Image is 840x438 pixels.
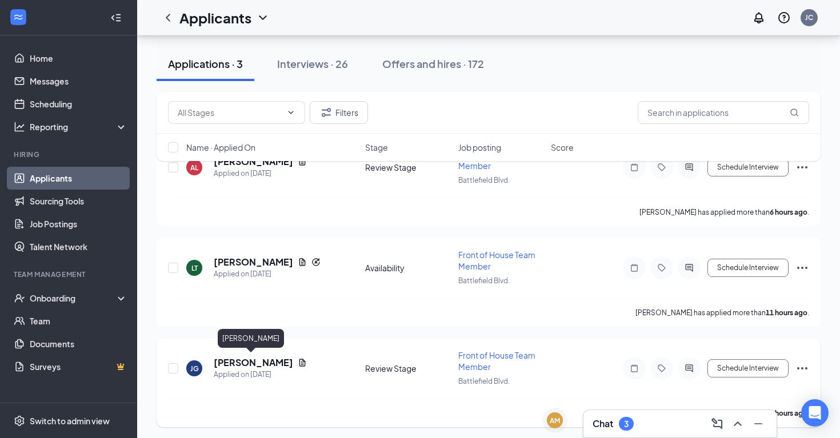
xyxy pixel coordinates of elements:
[638,101,809,124] input: Search in applications
[30,332,127,355] a: Documents
[310,101,368,124] button: Filter Filters
[191,263,198,273] div: LT
[458,350,535,372] span: Front of House Team Member
[749,415,767,433] button: Minimize
[795,261,809,275] svg: Ellipses
[655,263,669,272] svg: Tag
[14,415,25,427] svg: Settings
[277,57,348,71] div: Interviews · 26
[707,259,789,277] button: Schedule Interview
[110,12,122,23] svg: Collapse
[551,142,574,153] span: Score
[214,168,307,179] div: Applied on [DATE]
[458,250,535,271] span: Front of House Team Member
[13,11,24,23] svg: WorkstreamLogo
[311,258,321,267] svg: Reapply
[178,106,282,119] input: All Stages
[624,419,629,429] div: 3
[30,415,110,427] div: Switch to admin view
[682,263,696,272] svg: ActiveChat
[790,108,799,117] svg: MagnifyingGlass
[639,207,809,217] p: [PERSON_NAME] has applied more than .
[186,142,255,153] span: Name · Applied On
[458,276,510,285] span: Battlefield Blvd.
[30,310,127,332] a: Team
[30,93,127,115] a: Scheduling
[14,121,25,132] svg: Analysis
[14,150,125,159] div: Hiring
[382,57,484,71] div: Offers and hires · 172
[214,356,293,369] h5: [PERSON_NAME]
[801,399,829,427] div: Open Intercom Messenger
[218,329,284,348] div: [PERSON_NAME]
[731,417,745,431] svg: ChevronUp
[707,359,789,377] button: Schedule Interview
[179,8,251,27] h1: Applicants
[298,358,307,367] svg: Document
[214,268,321,280] div: Applied on [DATE]
[30,167,127,190] a: Applicants
[319,106,333,119] svg: Filter
[770,208,807,216] b: 6 hours ago
[805,13,813,22] div: JC
[365,262,451,274] div: Availability
[627,263,641,272] svg: Note
[161,11,175,25] svg: ChevronLeft
[458,176,510,184] span: Battlefield Blvd.
[766,308,807,317] b: 11 hours ago
[458,377,510,385] span: Battlefield Blvd.
[168,57,243,71] div: Applications · 3
[766,409,807,417] b: 16 hours ago
[365,363,451,374] div: Review Stage
[286,108,295,117] svg: ChevronDown
[795,361,809,375] svg: Ellipses
[655,364,669,373] svg: Tag
[190,364,199,373] div: JG
[550,416,560,425] div: AM
[30,121,128,132] div: Reporting
[635,308,809,318] p: [PERSON_NAME] has applied more than .
[214,256,293,268] h5: [PERSON_NAME]
[30,70,127,93] a: Messages
[30,47,127,70] a: Home
[593,417,613,430] h3: Chat
[214,369,307,380] div: Applied on [DATE]
[458,142,501,153] span: Job posting
[729,415,747,433] button: ChevronUp
[635,408,809,418] p: [PERSON_NAME] has applied more than .
[298,258,307,267] svg: Document
[30,190,127,212] a: Sourcing Tools
[14,292,25,304] svg: UserCheck
[777,11,791,25] svg: QuestionInfo
[710,417,724,431] svg: ComposeMessage
[30,355,127,378] a: SurveysCrown
[30,235,127,258] a: Talent Network
[752,11,766,25] svg: Notifications
[708,415,726,433] button: ComposeMessage
[30,212,127,235] a: Job Postings
[682,364,696,373] svg: ActiveChat
[627,364,641,373] svg: Note
[365,142,388,153] span: Stage
[30,292,118,304] div: Onboarding
[14,270,125,279] div: Team Management
[256,11,270,25] svg: ChevronDown
[751,417,765,431] svg: Minimize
